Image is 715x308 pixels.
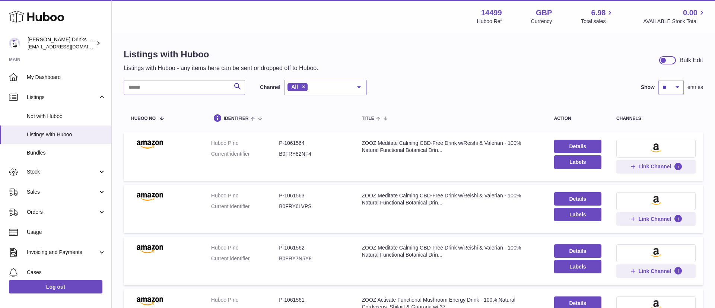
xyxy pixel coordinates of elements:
[279,203,347,210] dd: B0FRY6LVPS
[616,160,696,173] button: Link Channel
[554,155,601,169] button: Labels
[581,18,614,25] span: Total sales
[477,18,502,25] div: Huboo Ref
[687,84,703,91] span: entries
[680,56,703,64] div: Bulk Edit
[211,244,279,251] dt: Huboo P no
[28,44,109,50] span: [EMAIL_ADDRESS][DOMAIN_NAME]
[651,143,661,152] img: amazon-small.png
[591,8,606,18] span: 6.98
[211,203,279,210] dt: Current identifier
[554,192,601,206] a: Details
[27,94,98,101] span: Listings
[27,149,106,156] span: Bundles
[279,192,347,199] dd: P-1061563
[27,249,98,256] span: Invoicing and Payments
[641,84,655,91] label: Show
[554,260,601,273] button: Labels
[643,18,706,25] span: AVAILABLE Stock Total
[616,212,696,226] button: Link Channel
[131,140,168,149] img: ZOOZ Meditate Calming CBD-Free Drink w/Reishi & Valerian - 100% Natural Functional Botanical Drin...
[481,8,502,18] strong: 14499
[9,38,20,49] img: internalAdmin-14499@internal.huboo.com
[27,269,106,276] span: Cases
[581,8,614,25] a: 6.98 Total sales
[531,18,552,25] div: Currency
[554,116,601,121] div: action
[362,116,374,121] span: title
[124,48,318,60] h1: Listings with Huboo
[536,8,552,18] strong: GBP
[27,229,106,236] span: Usage
[651,196,661,205] img: amazon-small.png
[639,216,671,222] span: Link Channel
[124,64,318,72] p: Listings with Huboo - any items here can be sent or dropped off to Huboo.
[27,131,106,138] span: Listings with Huboo
[9,280,102,293] a: Log out
[28,36,95,50] div: [PERSON_NAME] Drinks LTD (t/a Zooz)
[27,209,98,216] span: Orders
[27,113,106,120] span: Not with Huboo
[279,140,347,147] dd: P-1061564
[554,244,601,258] a: Details
[131,192,168,201] img: ZOOZ Meditate Calming CBD-Free Drink w/Reishi & Valerian - 100% Natural Functional Botanical Drin...
[362,192,539,206] div: ZOOZ Meditate Calming CBD-Free Drink w/Reishi & Valerian - 100% Natural Functional Botanical Drin...
[279,296,347,304] dd: P-1061561
[211,296,279,304] dt: Huboo P no
[27,74,106,81] span: My Dashboard
[639,268,671,274] span: Link Channel
[616,264,696,278] button: Link Channel
[683,8,697,18] span: 0.00
[362,244,539,258] div: ZOOZ Meditate Calming CBD-Free Drink w/Reishi & Valerian - 100% Natural Functional Botanical Drin...
[260,84,280,91] label: Channel
[211,150,279,158] dt: Current identifier
[131,244,168,253] img: ZOOZ Meditate Calming CBD-Free Drink w/Reishi & Valerian - 100% Natural Functional Botanical Drin...
[131,116,156,121] span: Huboo no
[554,208,601,221] button: Labels
[224,116,249,121] span: identifier
[27,188,98,196] span: Sales
[211,140,279,147] dt: Huboo P no
[211,192,279,199] dt: Huboo P no
[639,163,671,170] span: Link Channel
[362,140,539,154] div: ZOOZ Meditate Calming CBD-Free Drink w/Reishi & Valerian - 100% Natural Functional Botanical Drin...
[279,255,347,262] dd: B0FRY7N5Y8
[651,248,661,257] img: amazon-small.png
[554,140,601,153] a: Details
[131,296,168,305] img: ZOOZ Activate Functional Mushroom Energy Drink - 100% Natural Cordyceps, Shilajit & Guarana w/ 37...
[643,8,706,25] a: 0.00 AVAILABLE Stock Total
[279,150,347,158] dd: B0FRY82NF4
[616,116,696,121] div: channels
[291,84,298,90] span: All
[211,255,279,262] dt: Current identifier
[279,244,347,251] dd: P-1061562
[27,168,98,175] span: Stock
